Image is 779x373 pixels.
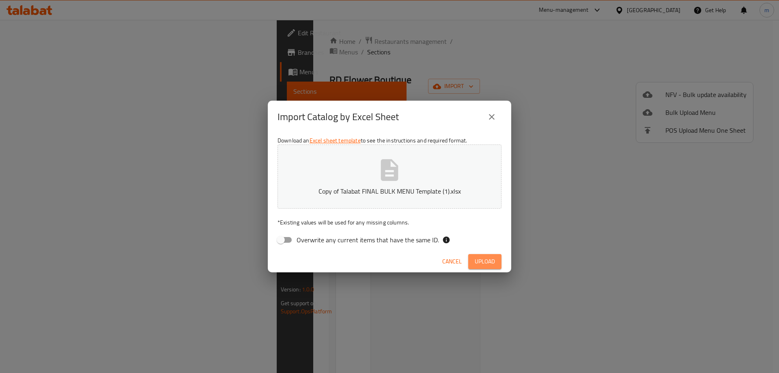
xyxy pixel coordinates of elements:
[268,133,511,251] div: Download an to see the instructions and required format.
[310,135,361,146] a: Excel sheet template
[297,235,439,245] span: Overwrite any current items that have the same ID.
[468,254,501,269] button: Upload
[442,236,450,244] svg: If the overwrite option isn't selected, then the items that match an existing ID will be ignored ...
[475,257,495,267] span: Upload
[278,110,399,123] h2: Import Catalog by Excel Sheet
[442,257,462,267] span: Cancel
[290,186,489,196] p: Copy of Talabat FINAL BULK MENU Template (1).xlsx
[278,218,501,226] p: Existing values will be used for any missing columns.
[278,144,501,209] button: Copy of Talabat FINAL BULK MENU Template (1).xlsx
[482,107,501,127] button: close
[439,254,465,269] button: Cancel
